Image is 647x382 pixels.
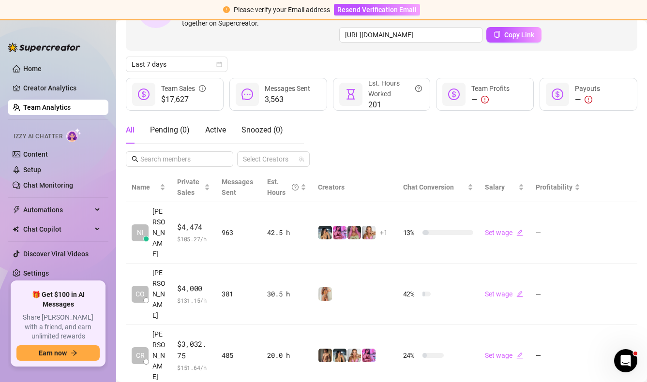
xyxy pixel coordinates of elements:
[415,78,422,99] span: question-circle
[177,338,210,361] span: $3,032.75
[536,183,572,191] span: Profitability
[516,352,523,359] span: edit
[575,94,600,105] div: —
[334,4,420,15] button: Resend Verification Email
[318,349,332,362] img: Anubace
[39,349,67,357] span: Earn now
[23,103,71,111] a: Team Analytics
[16,290,100,309] span: 🎁 Get $100 in AI Messages
[23,250,89,258] a: Discover Viral Videos
[132,57,222,72] span: Last 7 days
[337,6,417,14] span: Resend Verification Email
[23,181,73,189] a: Chat Monitoring
[138,88,150,100] span: dollar-circle
[150,124,190,136] div: Pending ( 0 )
[530,264,586,325] td: —
[318,287,332,301] img: YOUR
[403,350,419,361] span: 24 %
[137,227,144,238] span: NI
[241,88,253,100] span: message
[140,154,220,164] input: Search members
[132,156,138,162] span: search
[552,88,563,100] span: dollar-circle
[216,61,222,67] span: calendar
[23,65,42,73] a: Home
[347,349,361,362] img: Casey
[485,229,523,236] a: Set wageedit
[135,289,145,299] span: CO
[403,289,419,299] span: 42 %
[23,80,101,96] a: Creator Analytics
[23,221,92,237] span: Chat Copilot
[485,183,505,191] span: Salary
[177,178,199,196] span: Private Sales
[614,349,637,372] iframe: Intercom live chat
[234,4,330,15] div: Please verify your Email address
[362,349,376,362] img: Princesshub
[222,227,256,238] div: 963
[222,289,256,299] div: 381
[494,31,500,38] span: copy
[152,267,166,321] span: [PERSON_NAME]
[312,173,397,202] th: Creators
[177,234,210,244] span: $ 105.27 /h
[267,176,298,198] div: Est. Hours
[177,295,210,305] span: $ 131.15 /h
[132,182,158,192] span: Name
[403,227,419,238] span: 13 %
[516,291,523,297] span: edit
[362,226,376,239] img: Casey
[403,183,454,191] span: Chat Conversion
[161,94,206,105] span: $17,627
[223,6,230,13] span: exclamation-circle
[333,226,346,239] img: Princesshub
[152,206,166,259] span: [PERSON_NAME]
[136,350,145,361] span: CR
[486,27,542,43] button: Copy Link
[485,352,523,359] a: Set wageedit
[575,85,600,92] span: Payouts
[299,156,304,162] span: team
[292,176,299,198] span: question-circle
[23,269,49,277] a: Settings
[23,150,48,158] a: Content
[205,125,226,134] span: Active
[177,283,210,294] span: $4,000
[448,88,460,100] span: dollar-circle
[23,166,41,174] a: Setup
[161,83,206,94] div: Team Sales
[71,350,77,356] span: arrow-right
[530,202,586,264] td: —
[368,78,422,99] div: Est. Hours Worked
[267,289,306,299] div: 30.5 h
[504,31,534,39] span: Copy Link
[471,85,510,92] span: Team Profits
[23,202,92,218] span: Automations
[368,99,422,111] span: 201
[471,94,510,105] div: —
[265,94,310,105] span: 3,563
[199,83,206,94] span: info-circle
[177,363,210,372] span: $ 151.64 /h
[267,227,306,238] div: 42.5 h
[318,226,332,239] img: ehcico
[333,349,346,362] img: ehcico
[13,206,20,214] span: thunderbolt
[485,290,523,298] a: Set wageedit
[347,226,361,239] img: Emmy
[481,96,489,103] span: exclamation-circle
[267,350,306,361] div: 20.0 h
[241,125,283,134] span: Snoozed ( 0 )
[152,329,166,382] span: [PERSON_NAME]
[380,227,388,238] span: + 1
[16,313,100,341] span: Share [PERSON_NAME] with a friend, and earn unlimited rewards
[13,226,19,233] img: Chat Copilot
[265,85,310,92] span: Messages Sent
[126,124,135,136] div: All
[8,43,80,52] img: logo-BBDzfeDw.svg
[177,221,210,233] span: $4,474
[16,345,100,361] button: Earn nowarrow-right
[585,96,592,103] span: exclamation-circle
[222,178,253,196] span: Messages Sent
[345,88,357,100] span: hourglass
